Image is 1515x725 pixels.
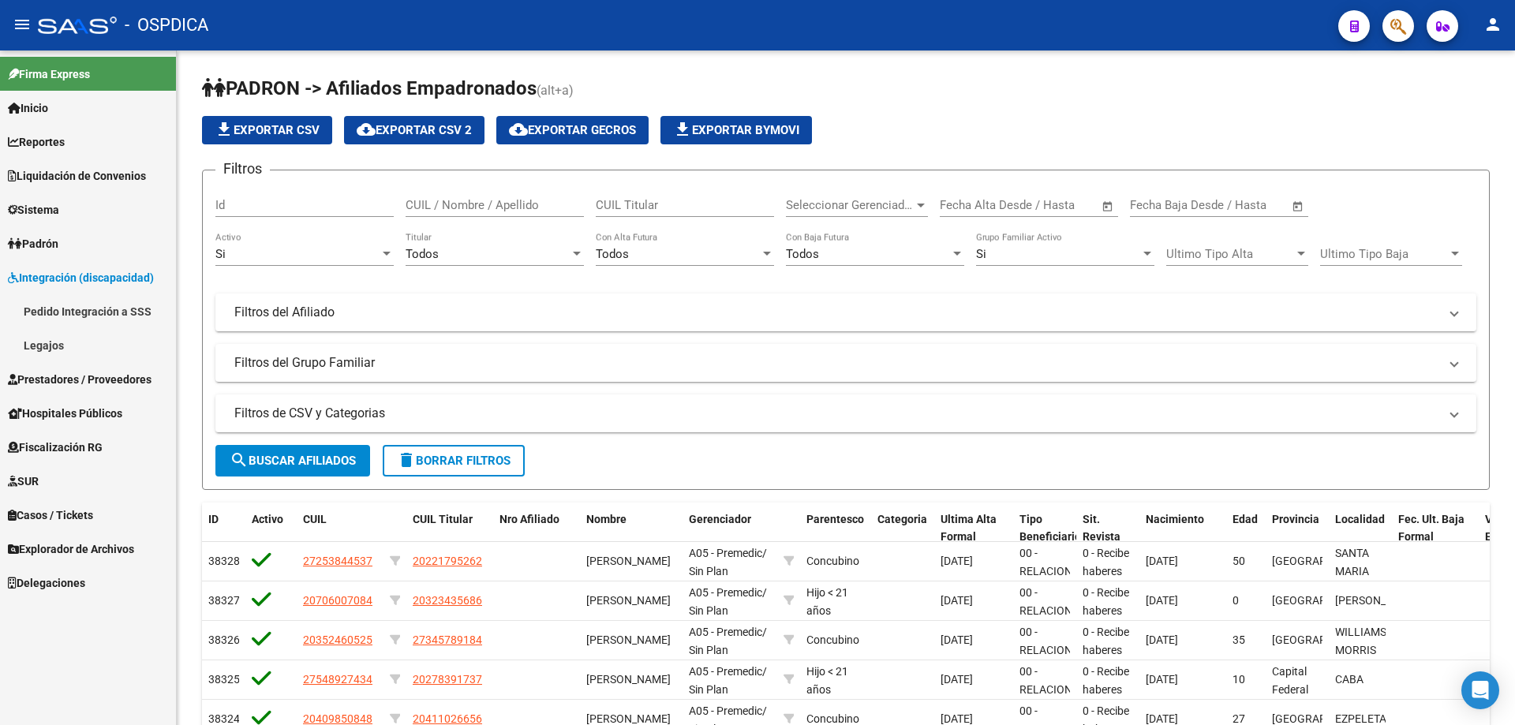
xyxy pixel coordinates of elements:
span: Casos / Tickets [8,506,93,524]
span: 0 [1233,594,1239,607]
span: 38325 [208,673,240,686]
span: 27253844537 [303,555,372,567]
span: CABA [1335,673,1363,686]
datatable-header-cell: Activo [245,503,297,555]
span: Fec. Ult. Baja Formal [1398,513,1464,544]
span: 20352460525 [303,633,372,646]
span: SUR [8,473,39,490]
span: Ultima Alta Formal [941,513,997,544]
span: 38324 [208,712,240,725]
mat-expansion-panel-header: Filtros del Afiliado [215,293,1476,331]
span: Concubino [806,555,859,567]
span: Tipo Beneficiario [1019,513,1081,544]
datatable-header-cell: Nro Afiliado [493,503,580,555]
span: SANTA MARIA [1335,547,1369,577]
span: A05 - Premedic [689,704,762,717]
span: [PERSON_NAME] [1335,594,1420,607]
datatable-header-cell: Ultima Alta Formal [934,503,1013,555]
span: [DATE] [1146,555,1178,567]
span: [PERSON_NAME] [586,712,671,725]
input: Fecha fin [1208,198,1285,212]
mat-panel-title: Filtros del Grupo Familiar [234,354,1438,372]
span: 0 - Recibe haberes regularmente [1083,665,1148,714]
span: [DATE] [1146,712,1178,725]
span: Liquidación de Convenios [8,167,146,185]
span: Delegaciones [8,574,85,592]
span: CUIL [303,513,327,525]
span: Ultimo Tipo Alta [1166,247,1294,261]
mat-icon: person [1483,15,1502,34]
span: 27548927434 [303,673,372,686]
span: 0 - Recibe haberes regularmente [1083,547,1148,596]
mat-icon: cloud_download [509,120,528,139]
button: Open calendar [1099,197,1117,215]
span: ID [208,513,219,525]
span: Sistema [8,201,59,219]
span: 50 [1233,555,1245,567]
button: Exportar CSV [202,116,332,144]
span: EZPELETA [1335,712,1386,725]
div: [DATE] [941,671,1007,689]
span: 20323435686 [413,594,482,607]
span: 20409850848 [303,712,372,725]
span: [PERSON_NAME] [586,673,671,686]
span: Padrón [8,235,58,252]
span: Exportar CSV 2 [357,123,472,137]
span: Firma Express [8,65,90,83]
span: [PERSON_NAME] [586,555,671,567]
datatable-header-cell: ID [202,503,245,555]
div: [DATE] [941,552,1007,570]
span: 20706007084 [303,594,372,607]
span: Provincia [1272,513,1319,525]
h3: Filtros [215,158,270,180]
div: Open Intercom Messenger [1461,671,1499,709]
span: 20411026656 [413,712,482,725]
input: Fecha inicio [940,198,1004,212]
mat-icon: file_download [215,120,234,139]
button: Open calendar [1289,197,1307,215]
input: Fecha fin [1018,198,1094,212]
span: Fiscalización RG [8,439,103,456]
span: 00 - RELACION DE DEPENDENCIA [1019,586,1093,652]
span: Categoria [877,513,927,525]
span: [DATE] [1146,594,1178,607]
span: Ultimo Tipo Baja [1320,247,1448,261]
mat-expansion-panel-header: Filtros del Grupo Familiar [215,344,1476,382]
mat-icon: cloud_download [357,120,376,139]
datatable-header-cell: Gerenciador [683,503,777,555]
span: 38326 [208,633,240,646]
span: Sit. Revista [1083,513,1120,544]
span: Hijo < 21 años [806,665,848,696]
mat-icon: search [230,450,249,469]
span: Edad [1233,513,1258,525]
span: Seleccionar Gerenciador [786,198,914,212]
span: Si [215,247,226,261]
span: A05 - Premedic [689,626,762,638]
span: Todos [596,247,629,261]
span: [DATE] [1146,633,1178,646]
span: [PERSON_NAME] [586,633,671,646]
span: 27 [1233,712,1245,725]
span: Si [976,247,986,261]
span: Reportes [8,133,65,151]
span: CUIL Titular [413,513,473,525]
span: Exportar GECROS [509,123,636,137]
span: 35 [1233,633,1245,646]
span: Hospitales Públicos [8,405,122,422]
span: Gerenciador [689,513,751,525]
datatable-header-cell: Sit. Revista [1076,503,1139,555]
span: Nombre [586,513,627,525]
span: Exportar Bymovi [673,123,799,137]
span: Localidad [1335,513,1385,525]
span: PADRON -> Afiliados Empadronados [202,77,537,99]
span: [GEOGRAPHIC_DATA] [1272,712,1378,725]
span: Explorador de Archivos [8,540,134,558]
span: Capital Federal [1272,665,1308,696]
input: Fecha inicio [1130,198,1194,212]
span: 00 - RELACION DE DEPENDENCIA [1019,626,1093,692]
span: Todos [786,247,819,261]
span: Todos [406,247,439,261]
span: - OSPDICA [125,8,208,43]
span: (alt+a) [537,83,574,98]
span: Concubino [806,712,859,725]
